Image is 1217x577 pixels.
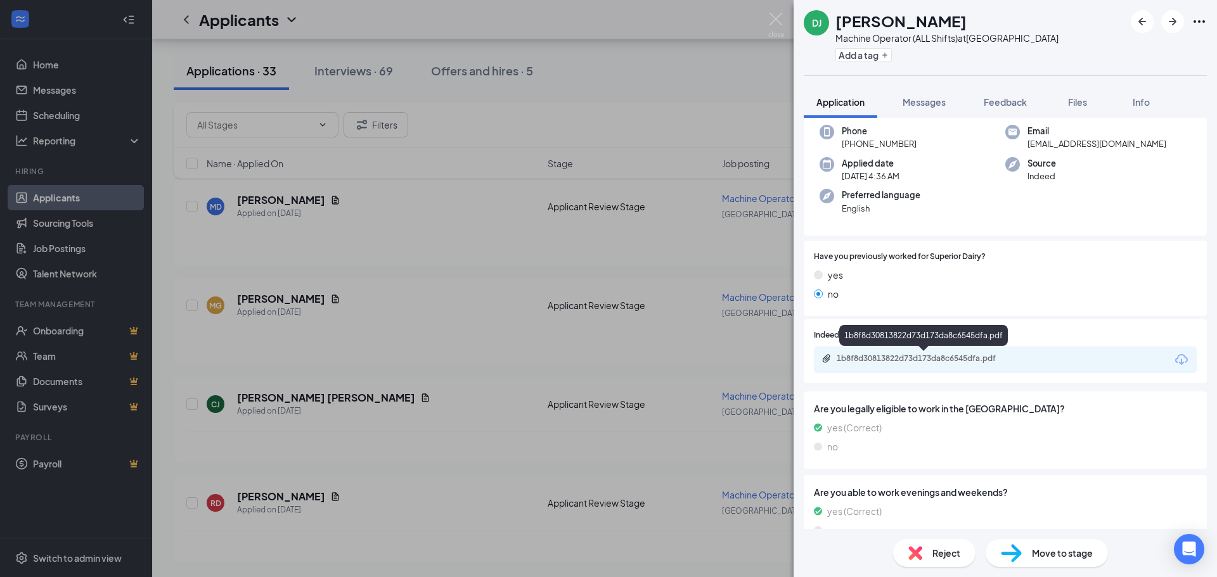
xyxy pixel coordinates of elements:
[1131,10,1154,33] button: ArrowLeftNew
[984,96,1027,108] span: Feedback
[932,546,960,560] span: Reject
[1032,546,1093,560] span: Move to stage
[1027,137,1166,150] span: [EMAIL_ADDRESS][DOMAIN_NAME]
[821,353,832,364] svg: Paperclip
[1027,157,1056,170] span: Source
[835,32,1059,44] div: Machine Operator (ALL Shifts) at [GEOGRAPHIC_DATA]
[827,523,838,537] span: no
[835,48,892,61] button: PlusAdd a tag
[1027,125,1166,137] span: Email
[827,504,882,518] span: yes (Correct)
[835,10,967,32] h1: [PERSON_NAME]
[1068,96,1087,108] span: Files
[837,353,1014,364] div: 1b8f8d30813822d73d173da8c6545dfa.pdf
[821,353,1027,365] a: Paperclip1b8f8d30813822d73d173da8c6545dfa.pdf
[814,485,1197,499] span: Are you able to work evenings and weekends?
[1161,10,1184,33] button: ArrowRight
[842,170,899,182] span: [DATE] 4:36 AM
[1165,14,1180,29] svg: ArrowRight
[842,137,917,150] span: [PHONE_NUMBER]
[881,51,889,59] svg: Plus
[1133,96,1150,108] span: Info
[827,421,882,434] span: yes (Correct)
[814,251,986,263] span: Have you previously worked for Superior Dairy?
[1135,14,1150,29] svg: ArrowLeftNew
[842,125,917,137] span: Phone
[839,325,1008,346] div: 1b8f8d30813822d73d173da8c6545dfa.pdf
[903,96,946,108] span: Messages
[814,402,1197,415] span: Are you legally eligible to work in the [GEOGRAPHIC_DATA]?
[828,287,839,301] span: no
[842,202,920,215] span: English
[828,268,843,282] span: yes
[827,440,838,453] span: no
[1174,352,1189,367] svg: Download
[816,96,865,108] span: Application
[814,329,870,341] span: Indeed Resume
[1027,170,1056,182] span: Indeed
[1174,534,1204,564] div: Open Intercom Messenger
[812,16,821,29] div: DJ
[842,189,920,201] span: Preferred language
[1192,14,1207,29] svg: Ellipses
[842,157,899,170] span: Applied date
